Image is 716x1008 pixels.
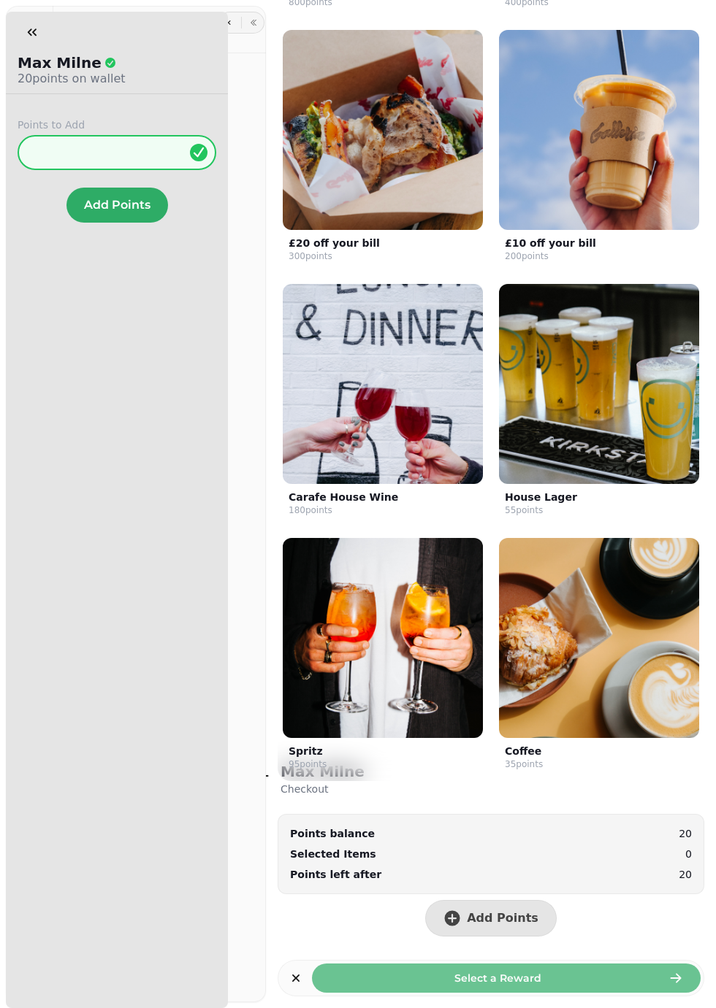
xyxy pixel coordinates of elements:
[84,199,151,211] span: Add Points
[425,900,557,936] button: Add Points
[290,867,381,882] p: Points left after
[290,847,376,861] p: Selected Items
[505,236,596,250] p: £10 off your bill
[505,504,543,516] div: 55 points
[66,188,168,223] button: Add Points
[505,758,543,770] div: 35 points
[289,744,323,758] p: Spritz
[312,963,701,993] button: Select a Reward
[679,867,692,882] p: 20
[290,826,375,841] div: Points balance
[18,53,102,73] p: Max Milne
[283,284,483,484] img: Carafe House Wine
[330,973,666,983] span: Select a Reward
[499,30,699,230] img: £10 off your bill
[505,250,549,262] div: 200 points
[505,744,541,758] p: Coffee
[281,782,365,796] p: Checkout
[685,847,692,861] p: 0
[505,490,577,504] p: House Lager
[499,284,699,484] img: House Lager
[467,912,538,924] span: Add Points
[18,118,216,132] label: Points to Add
[289,504,332,516] div: 180 points
[289,490,398,504] p: Carafe House Wine
[289,236,380,250] p: £20 off your bill
[289,758,327,770] div: 95 points
[499,538,699,738] img: Coffee
[283,30,483,230] img: £20 off your bill
[679,826,692,841] p: 20
[18,70,126,88] p: 20 points on wallet
[289,250,332,262] div: 300 points
[283,538,483,738] img: Spritz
